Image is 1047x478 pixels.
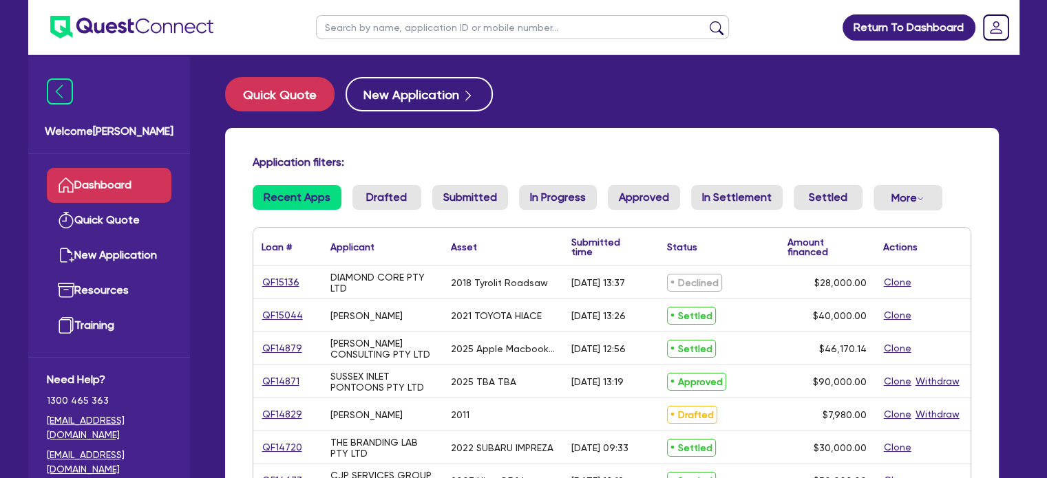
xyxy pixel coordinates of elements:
img: icon-menu-close [47,78,73,105]
a: Dashboard [47,168,171,203]
button: Clone [883,340,912,356]
a: Quick Quote [225,77,346,111]
a: New Application [47,238,171,273]
div: [PERSON_NAME] CONSULTING PTY LTD [330,338,434,360]
a: QF14871 [262,373,300,389]
a: In Settlement [691,185,783,210]
div: SUSSEX INLET PONTOONS PTY LTD [330,371,434,393]
span: Settled [667,439,716,457]
span: Approved [667,373,726,391]
a: QF15044 [262,307,304,323]
a: Drafted [352,185,421,210]
span: 1300 465 363 [47,393,171,408]
a: Dropdown toggle [978,10,1014,45]
a: QF14879 [262,340,303,356]
input: Search by name, application ID or mobile number... [316,15,729,39]
div: 2025 Apple Macbook Air (15-Inch M4) [451,343,555,354]
button: Clone [883,307,912,323]
div: Loan # [262,242,292,252]
a: Resources [47,273,171,308]
a: [EMAIL_ADDRESS][DOMAIN_NAME] [47,448,171,477]
a: Recent Apps [253,185,341,210]
button: Withdraw [915,373,960,389]
span: $28,000.00 [814,277,867,288]
span: Declined [667,274,722,292]
button: Clone [883,439,912,455]
button: Clone [883,373,912,389]
span: Settled [667,307,716,325]
button: New Application [346,77,493,111]
span: $30,000.00 [814,442,867,453]
div: [PERSON_NAME] [330,409,403,420]
img: resources [58,282,74,298]
button: Dropdown toggle [874,185,942,210]
div: Asset [451,242,477,252]
a: [EMAIL_ADDRESS][DOMAIN_NAME] [47,413,171,442]
button: Withdraw [915,406,960,422]
span: $7,980.00 [823,409,867,420]
div: [DATE] 13:37 [571,277,625,288]
a: Training [47,308,171,343]
div: [PERSON_NAME] [330,310,403,321]
a: Settled [794,185,863,210]
span: $90,000.00 [813,376,867,387]
button: Clone [883,274,912,290]
a: Approved [608,185,680,210]
span: Drafted [667,406,717,424]
h4: Application filters: [253,155,971,169]
div: [DATE] 09:33 [571,442,628,453]
div: THE BRANDING LAB PTY LTD [330,437,434,459]
div: 2018 Tyrolit Roadsaw [451,277,548,288]
span: Settled [667,340,716,358]
div: 2021 TOYOTA HIACE [451,310,542,321]
a: Quick Quote [47,203,171,238]
div: 2025 TBA TBA [451,376,516,387]
div: 2022 SUBARU IMPREZA [451,442,553,453]
div: 2011 [451,409,469,420]
img: quick-quote [58,212,74,228]
img: new-application [58,247,74,263]
div: [DATE] 12:56 [571,343,626,354]
span: $40,000.00 [813,310,867,321]
div: DIAMOND CORE PTY LTD [330,272,434,294]
a: In Progress [519,185,597,210]
button: Quick Quote [225,77,335,111]
div: Amount financed [787,237,867,257]
a: Submitted [432,185,508,210]
a: QF15136 [262,274,300,290]
div: Applicant [330,242,374,252]
button: Clone [883,406,912,422]
div: [DATE] 13:19 [571,376,624,387]
span: $46,170.14 [819,343,867,354]
div: Actions [883,242,918,252]
span: Need Help? [47,371,171,388]
img: training [58,317,74,334]
div: Submitted time [571,237,638,257]
a: QF14829 [262,406,303,422]
span: Welcome [PERSON_NAME] [45,123,173,140]
a: Return To Dashboard [843,14,975,41]
a: QF14720 [262,439,303,455]
img: quest-connect-logo-blue [50,16,213,39]
div: Status [667,242,697,252]
div: [DATE] 13:26 [571,310,626,321]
